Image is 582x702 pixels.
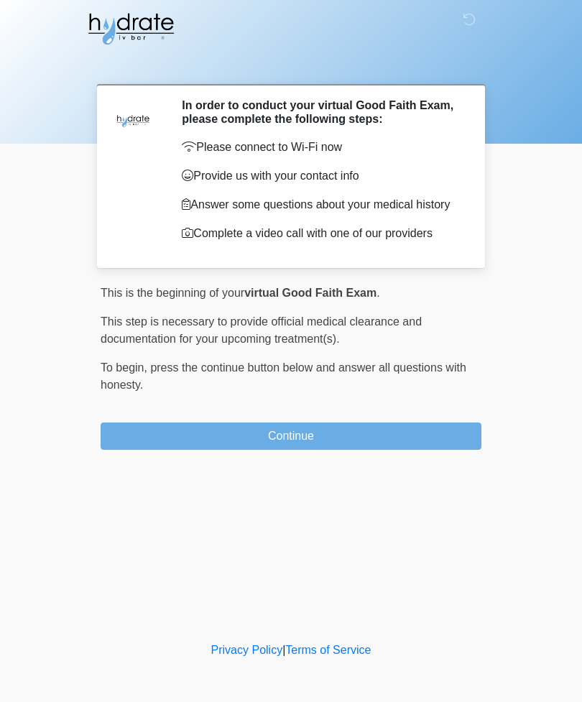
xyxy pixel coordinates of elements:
span: This is the beginning of your [101,287,244,299]
img: Agent Avatar [111,98,154,142]
span: press the continue button below and answer all questions with honesty. [101,361,466,391]
strong: virtual Good Faith Exam [244,287,377,299]
span: To begin, [101,361,150,374]
a: | [282,644,285,656]
p: Complete a video call with one of our providers [182,225,460,242]
button: Continue [101,422,481,450]
a: Privacy Policy [211,644,283,656]
h1: ‎ ‎ ‎ [90,52,492,78]
span: . [377,287,379,299]
img: Hydrate IV Bar - Fort Collins Logo [86,11,175,47]
p: Answer some questions about your medical history [182,196,460,213]
p: Please connect to Wi-Fi now [182,139,460,156]
p: Provide us with your contact info [182,167,460,185]
h2: In order to conduct your virtual Good Faith Exam, please complete the following steps: [182,98,460,126]
a: Terms of Service [285,644,371,656]
span: This step is necessary to provide official medical clearance and documentation for your upcoming ... [101,315,422,345]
